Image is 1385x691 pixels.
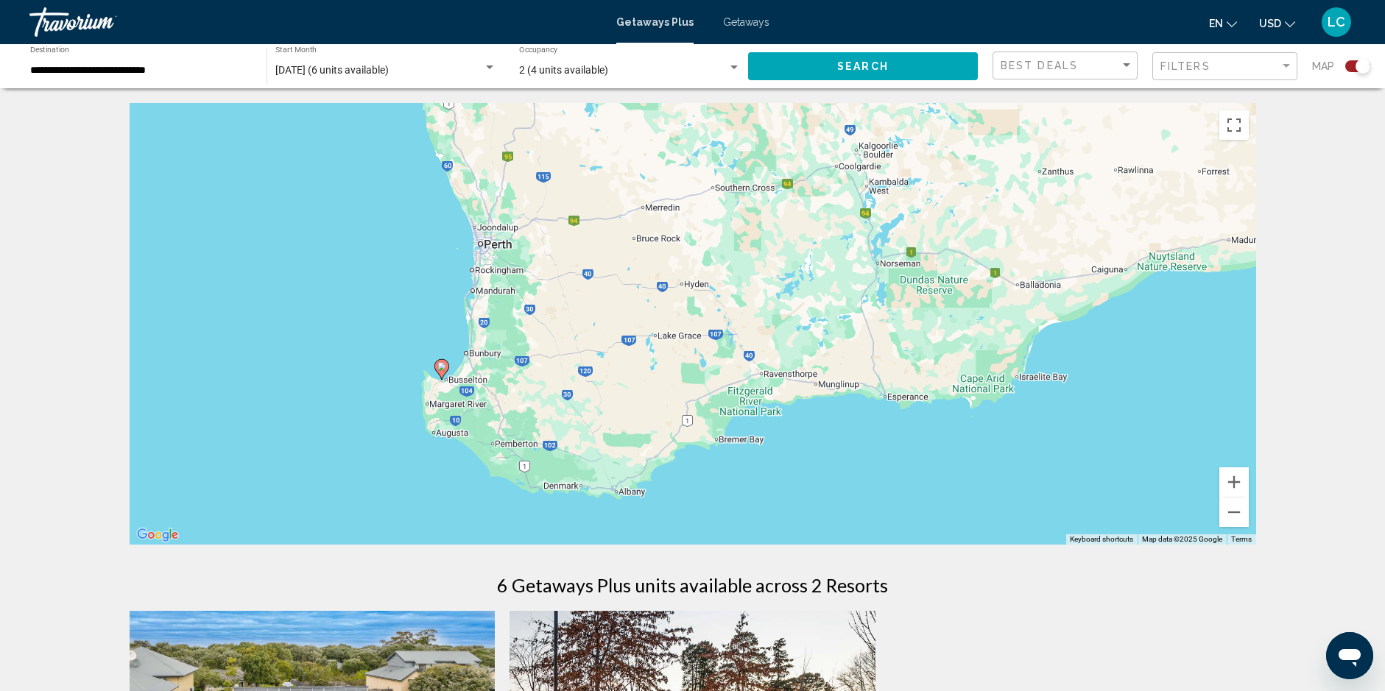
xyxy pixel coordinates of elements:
[1259,18,1281,29] span: USD
[1152,52,1297,82] button: Filter
[723,16,769,28] a: Getaways
[29,7,602,37] a: Travorium
[1001,60,1133,72] mat-select: Sort by
[1219,110,1249,140] button: Toggle fullscreen view
[616,16,694,28] a: Getaways Plus
[1259,13,1295,34] button: Change currency
[1209,13,1237,34] button: Change language
[1219,497,1249,527] button: Zoom out
[519,64,608,76] span: 2 (4 units available)
[497,574,888,596] h1: 6 Getaways Plus units available across 2 Resorts
[1317,7,1356,38] button: User Menu
[1219,467,1249,497] button: Zoom in
[837,61,889,73] span: Search
[1160,60,1210,72] span: Filters
[1142,535,1222,543] span: Map data ©2025 Google
[1070,534,1133,545] button: Keyboard shortcuts
[133,525,182,545] a: Open this area in Google Maps (opens a new window)
[1312,56,1334,77] span: Map
[1328,15,1345,29] span: LC
[748,52,978,79] button: Search
[1209,18,1223,29] span: en
[1326,632,1373,679] iframe: Button to launch messaging window
[275,64,389,76] span: [DATE] (6 units available)
[1001,60,1078,71] span: Best Deals
[1231,535,1252,543] a: Terms (opens in new tab)
[133,525,182,545] img: Google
